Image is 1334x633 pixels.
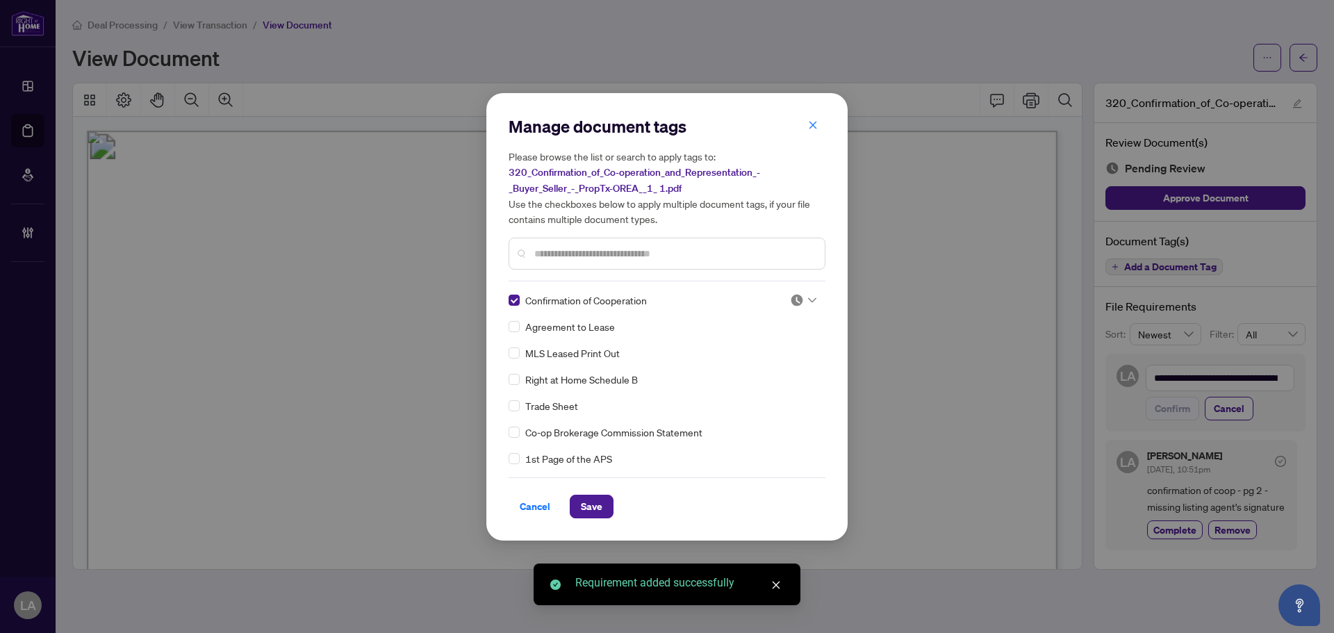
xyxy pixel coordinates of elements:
span: close [771,580,781,590]
a: Close [768,577,784,593]
button: Open asap [1278,584,1320,626]
span: check-circle [550,579,561,590]
span: MLS Leased Print Out [525,345,620,361]
h5: Please browse the list or search to apply tags to: Use the checkboxes below to apply multiple doc... [509,149,825,227]
span: 320_Confirmation_of_Co-operation_and_Representation_-_Buyer_Seller_-_PropTx-OREA__1_ 1.pdf [509,166,760,195]
button: Cancel [509,495,561,518]
span: Trade Sheet [525,398,578,413]
img: status [790,293,804,307]
span: Pending Review [790,293,816,307]
span: 1st Page of the APS [525,451,612,466]
span: Save [581,495,602,518]
span: close [808,120,818,130]
div: Requirement added successfully [575,575,784,591]
span: Co-op Brokerage Commission Statement [525,425,702,440]
span: Agreement to Lease [525,319,615,334]
span: Confirmation of Cooperation [525,293,647,308]
span: Right at Home Schedule B [525,372,638,387]
button: Save [570,495,614,518]
span: Cancel [520,495,550,518]
h2: Manage document tags [509,115,825,138]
